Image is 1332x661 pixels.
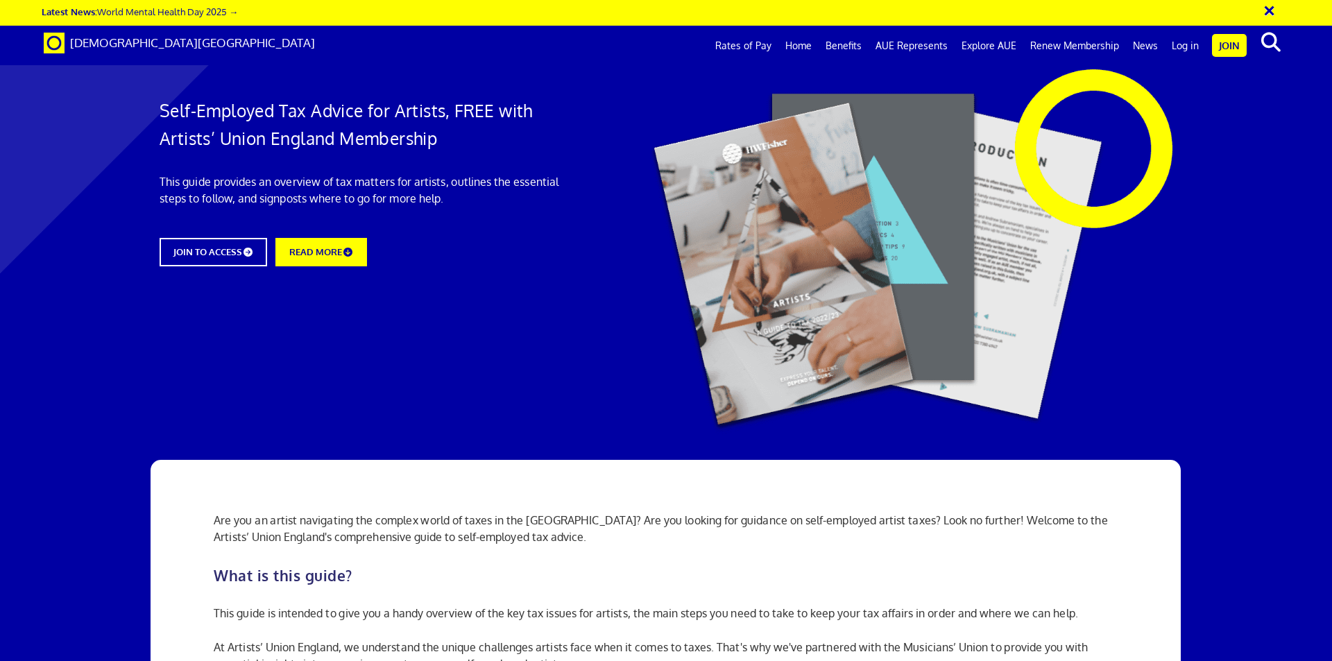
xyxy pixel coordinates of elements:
a: News [1126,28,1165,63]
a: JOIN TO ACCESS [160,238,267,266]
a: Brand [DEMOGRAPHIC_DATA][GEOGRAPHIC_DATA] [33,26,325,60]
a: Join [1212,34,1247,57]
a: Benefits [819,28,869,63]
p: Are you an artist navigating the complex world of taxes in the [GEOGRAPHIC_DATA]? Are you looking... [214,512,1118,545]
a: Rates of Pay [708,28,778,63]
h2: What is this guide? [214,567,1118,583]
a: Renew Membership [1023,28,1126,63]
p: This guide is intended to give you a handy overview of the key tax issues for artists, the main s... [214,605,1118,621]
a: Log in [1165,28,1206,63]
a: Home [778,28,819,63]
a: AUE Represents [869,28,955,63]
a: Explore AUE [955,28,1023,63]
a: READ MORE [275,238,367,266]
span: [DEMOGRAPHIC_DATA][GEOGRAPHIC_DATA] [70,35,315,50]
button: search [1249,28,1292,57]
h1: Self-Employed Tax Advice for Artists, FREE with Artists’ Union England Membership [160,97,570,153]
a: Latest News:World Mental Health Day 2025 → [42,6,238,17]
p: This guide provides an overview of tax matters for artists, outlines the essential steps to follo... [160,173,570,207]
strong: Latest News: [42,6,97,17]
